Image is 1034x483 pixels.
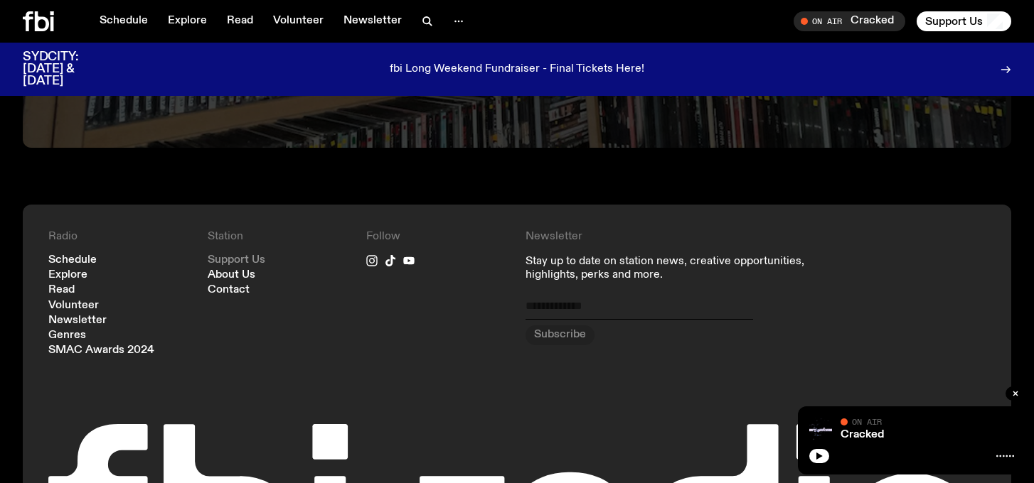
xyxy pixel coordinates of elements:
[265,11,332,31] a: Volunteer
[526,325,595,345] button: Subscribe
[335,11,410,31] a: Newsletter
[917,11,1011,31] button: Support Us
[852,417,882,426] span: On Air
[208,230,350,244] h4: Station
[390,63,644,76] p: fbi Long Weekend Fundraiser - Final Tickets Here!
[841,429,884,440] a: Cracked
[48,270,87,281] a: Explore
[208,285,250,295] a: Contact
[208,270,255,281] a: About Us
[48,330,86,341] a: Genres
[23,51,114,87] h3: SYDCITY: [DATE] & [DATE]
[218,11,262,31] a: Read
[48,230,191,244] h4: Radio
[925,15,983,28] span: Support Us
[48,285,75,295] a: Read
[91,11,156,31] a: Schedule
[48,300,99,311] a: Volunteer
[366,230,508,244] h4: Follow
[526,255,826,282] p: Stay up to date on station news, creative opportunities, highlights, perks and more.
[48,255,97,266] a: Schedule
[48,345,154,356] a: SMAC Awards 2024
[48,315,107,326] a: Newsletter
[208,255,265,266] a: Support Us
[526,230,826,244] h4: Newsletter
[794,11,905,31] button: On AirCracked
[159,11,215,31] a: Explore
[809,418,832,440] img: Logo for Podcast Cracked. Black background, with white writing, with glass smashing graphics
